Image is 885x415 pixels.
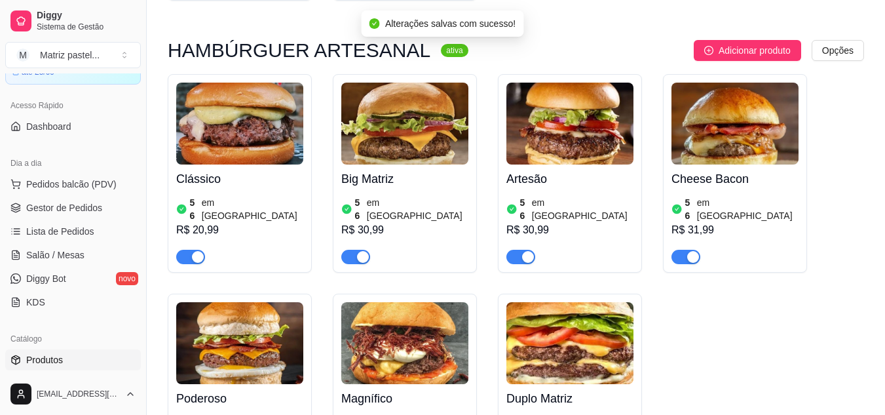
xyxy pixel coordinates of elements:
img: product-image [176,83,303,165]
h4: Cheese Bacon [671,170,799,188]
article: 56 [520,196,529,222]
article: em [GEOGRAPHIC_DATA] [532,196,633,222]
h4: Artesão [506,170,633,188]
div: R$ 30,99 [341,222,468,238]
span: Diggy Bot [26,272,66,285]
div: Catálogo [5,328,141,349]
span: Opções [822,43,854,58]
img: product-image [341,302,468,384]
span: Gestor de Pedidos [26,201,102,214]
span: Pedidos balcão (PDV) [26,178,117,191]
span: M [16,49,29,62]
button: Select a team [5,42,141,68]
div: R$ 31,99 [671,222,799,238]
button: [EMAIL_ADDRESS][DOMAIN_NAME] [5,378,141,410]
h4: Clássico [176,170,303,188]
span: Sistema de Gestão [37,22,136,32]
span: Salão / Mesas [26,248,85,262]
a: DiggySistema de Gestão [5,5,141,37]
h4: Big Matriz [341,170,468,188]
a: Lista de Pedidos [5,221,141,242]
a: Salão / Mesas [5,245,141,266]
article: 56 [355,196,364,222]
button: Opções [812,40,864,61]
a: Dashboard [5,116,141,137]
h4: Poderoso [176,389,303,408]
img: product-image [176,302,303,384]
div: Matriz pastel ... [40,49,100,62]
img: product-image [506,83,633,165]
sup: ativa [441,44,468,57]
button: Pedidos balcão (PDV) [5,174,141,195]
div: Dia a dia [5,153,141,174]
h4: Duplo Matriz [506,389,633,408]
a: KDS [5,292,141,313]
article: em [GEOGRAPHIC_DATA] [697,196,799,222]
span: Adicionar produto [719,43,791,58]
article: em [GEOGRAPHIC_DATA] [367,196,468,222]
a: Produtos [5,349,141,370]
span: Dashboard [26,120,71,133]
span: Produtos [26,353,63,366]
button: Adicionar produto [694,40,801,61]
h4: Magnífico [341,389,468,408]
a: Diggy Botnovo [5,268,141,289]
img: product-image [506,302,633,384]
div: Acesso Rápido [5,95,141,116]
span: plus-circle [704,46,713,55]
span: [EMAIL_ADDRESS][DOMAIN_NAME] [37,389,120,399]
article: em [GEOGRAPHIC_DATA] [202,196,303,222]
span: KDS [26,296,45,309]
span: Diggy [37,10,136,22]
article: 56 [190,196,199,222]
span: check-circle [369,18,380,29]
div: R$ 30,99 [506,222,633,238]
article: 56 [685,196,694,222]
img: product-image [341,83,468,165]
a: Gestor de Pedidos [5,197,141,218]
span: Lista de Pedidos [26,225,94,238]
div: R$ 20,99 [176,222,303,238]
h3: HAMBÚRGUER ARTESANAL [168,43,430,58]
img: product-image [671,83,799,165]
span: Alterações salvas com sucesso! [385,18,516,29]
